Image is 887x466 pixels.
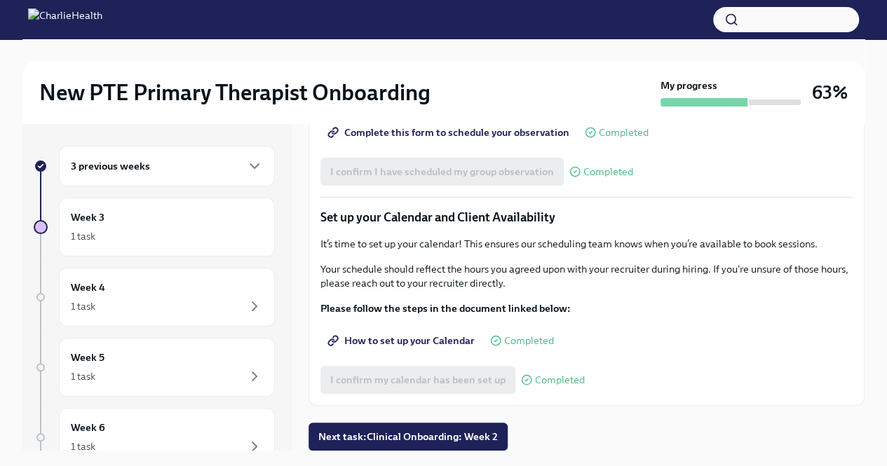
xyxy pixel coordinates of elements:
[599,128,649,138] span: Completed
[39,78,431,107] h2: New PTE Primary Therapist Onboarding
[71,158,150,174] h6: 3 previous weeks
[583,167,633,177] span: Completed
[504,336,554,346] span: Completed
[34,338,275,397] a: Week 51 task
[320,327,485,355] a: How to set up your Calendar
[71,280,105,295] h6: Week 4
[309,423,508,451] button: Next task:Clinical Onboarding: Week 2
[320,237,853,251] p: It’s time to set up your calendar! This ensures our scheduling team knows when you’re available t...
[71,420,105,435] h6: Week 6
[318,430,498,444] span: Next task : Clinical Onboarding: Week 2
[535,375,585,385] span: Completed
[71,229,95,243] div: 1 task
[812,80,848,105] h3: 63%
[71,350,104,365] h6: Week 5
[34,268,275,327] a: Week 41 task
[59,146,275,186] div: 3 previous weeks
[34,198,275,256] a: Week 31 task
[320,302,571,315] strong: Please follow the steps in the document linked below:
[28,8,102,31] img: CharlieHealth
[71,369,95,383] div: 1 task
[71,210,104,225] h6: Week 3
[330,334,475,348] span: How to set up your Calendar
[320,209,853,226] p: Set up your Calendar and Client Availability
[330,125,569,139] span: Complete this form to schedule your observation
[320,262,853,290] p: Your schedule should reflect the hours you agreed upon with your recruiter during hiring. If you'...
[71,439,95,453] div: 1 task
[320,118,579,146] a: Complete this form to schedule your observation
[661,78,717,92] strong: My progress
[71,299,95,313] div: 1 task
